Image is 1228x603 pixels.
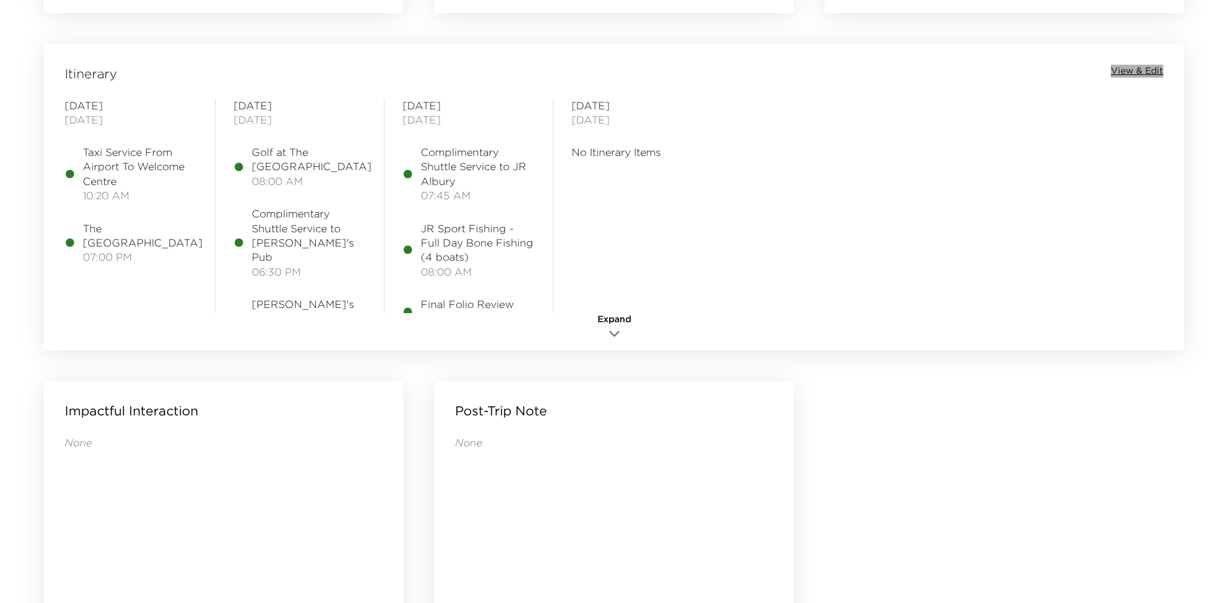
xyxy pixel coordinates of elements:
[421,145,535,188] span: Complimentary Shuttle Service to JR Albury
[597,313,631,326] span: Expand
[455,402,547,420] p: Post-Trip Note
[572,113,704,127] span: [DATE]
[572,98,704,113] span: [DATE]
[65,435,383,450] p: None
[65,113,197,127] span: [DATE]
[252,206,366,265] span: Complimentary Shuttle Service to [PERSON_NAME]'s Pub
[83,188,197,203] span: 10:20 AM
[421,221,535,265] span: JR Sport Fishing - Full Day Bone Fishing (4 boats)
[65,98,197,113] span: [DATE]
[582,313,647,344] button: Expand
[234,113,366,127] span: [DATE]
[83,250,203,264] span: 07:00 PM
[421,265,535,279] span: 08:00 AM
[403,98,535,113] span: [DATE]
[403,113,535,127] span: [DATE]
[83,221,203,250] span: The [GEOGRAPHIC_DATA]
[65,402,198,420] p: Impactful Interaction
[65,65,117,83] span: Itinerary
[234,98,366,113] span: [DATE]
[252,265,366,279] span: 06:30 PM
[455,435,773,450] p: None
[421,312,514,326] span: 02:45 PM
[1111,65,1163,78] button: View & Edit
[252,174,372,188] span: 08:00 AM
[421,188,535,203] span: 07:45 AM
[252,297,366,326] span: [PERSON_NAME]'s Pub
[572,145,704,159] span: No Itinerary Items
[83,145,197,188] span: Taxi Service From Airport To Welcome Centre
[252,145,372,174] span: Golf at The [GEOGRAPHIC_DATA]
[421,297,514,311] span: Final Folio Review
